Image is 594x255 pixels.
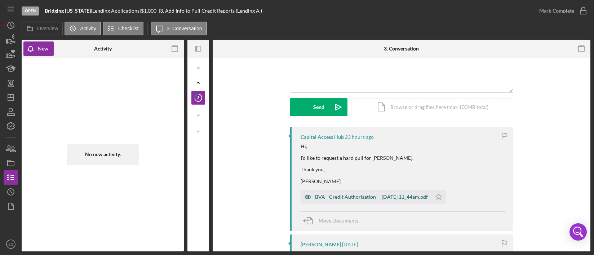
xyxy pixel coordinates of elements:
[290,98,347,116] button: Send
[118,26,139,31] label: Checklist
[301,144,413,184] div: Hi, I'd like to request a hard pull for [PERSON_NAME]. Thank you, [PERSON_NAME]
[191,91,205,105] a: 3
[319,217,358,224] span: Move Documents
[159,8,262,14] div: | 3. Add Info to Pull Credit Reports (Lending A.)
[141,8,156,14] span: $1,000
[65,22,101,35] button: Activity
[103,22,143,35] button: Checklist
[539,4,574,18] div: Mark Complete
[301,134,344,140] div: Capital Access Hub
[197,95,199,100] tspan: 3
[167,26,202,31] label: 3. Conversation
[92,8,141,14] div: Lending Applications |
[38,41,48,56] div: New
[67,144,139,164] div: No new activity.
[37,26,58,31] label: Overview
[315,194,428,200] div: BVA - Credit Authorization -- [DATE] 11_44am.pdf
[45,8,91,14] b: Bridging [US_STATE]
[94,46,112,52] div: Activity
[22,22,63,35] button: Overview
[22,6,39,16] div: Open
[313,98,324,116] div: Send
[8,242,13,246] text: SG
[342,242,358,247] time: 2025-09-03 15:14
[532,4,590,18] button: Mark Complete
[301,212,365,230] button: Move Documents
[23,41,54,56] button: New
[151,22,207,35] button: 3. Conversation
[384,46,419,52] div: 3. Conversation
[301,190,446,204] button: BVA - Credit Authorization -- [DATE] 11_44am.pdf
[301,242,341,247] div: [PERSON_NAME]
[45,8,92,14] div: |
[569,223,587,241] div: Open Intercom Messenger
[80,26,96,31] label: Activity
[345,134,374,140] time: 2025-09-03 19:59
[4,237,18,251] button: SG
